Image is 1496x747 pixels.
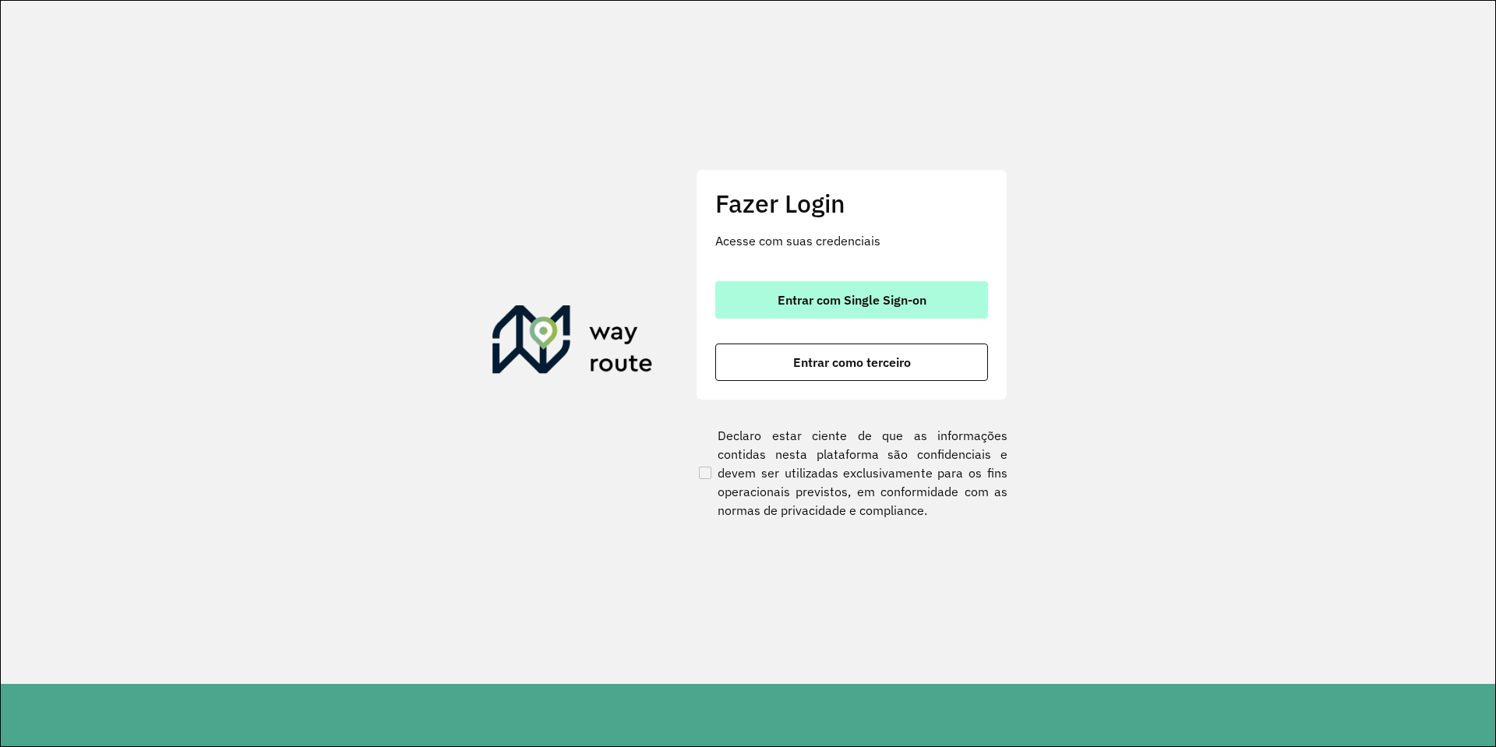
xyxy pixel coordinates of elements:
span: Entrar como terceiro [793,356,911,368]
h2: Fazer Login [715,189,988,218]
label: Declaro estar ciente de que as informações contidas nesta plataforma são confidenciais e devem se... [696,426,1007,520]
button: button [715,344,988,381]
span: Entrar com Single Sign-on [778,294,926,306]
p: Acesse com suas credenciais [715,231,988,250]
img: Roteirizador AmbevTech [492,305,653,380]
button: button [715,281,988,319]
